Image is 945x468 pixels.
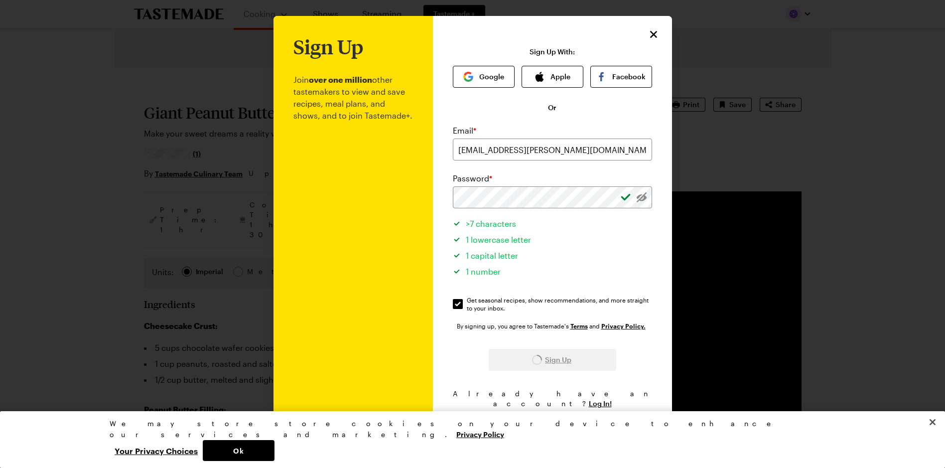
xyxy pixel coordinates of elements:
button: Facebook [590,66,652,88]
b: over one million [309,75,372,84]
button: Close [647,28,660,41]
button: Your Privacy Choices [110,440,203,461]
button: Apple [522,66,583,88]
button: Log In! [589,399,612,409]
div: We may store store cookies on your device to enhance our services and marketing. [110,418,827,440]
button: Close [922,411,944,433]
p: Sign Up With: [530,48,575,56]
span: 1 number [466,267,501,276]
p: Join other tastemakers to view and save recipes, meal plans, and shows, and to join Tastemade+. [293,58,413,430]
label: Email [453,125,476,137]
span: 1 capital letter [466,251,518,260]
a: More information about your privacy, opens in a new tab [456,429,504,439]
label: Password [453,172,492,184]
div: By signing up, you agree to Tastemade's and [457,321,648,331]
button: Google [453,66,515,88]
span: 1 lowercase letter [466,235,531,244]
h1: Sign Up [293,36,363,58]
span: Or [548,103,556,113]
a: Tastemade Privacy Policy [601,321,646,330]
span: >7 characters [466,219,516,228]
span: Already have an account? [453,389,652,408]
span: Get seasonal recipes, show recommendations, and more straight to your inbox. [467,296,653,312]
a: Tastemade Terms of Service [570,321,588,330]
input: Get seasonal recipes, show recommendations, and more straight to your inbox. [453,299,463,309]
button: Ok [203,440,274,461]
div: Privacy [110,418,827,461]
